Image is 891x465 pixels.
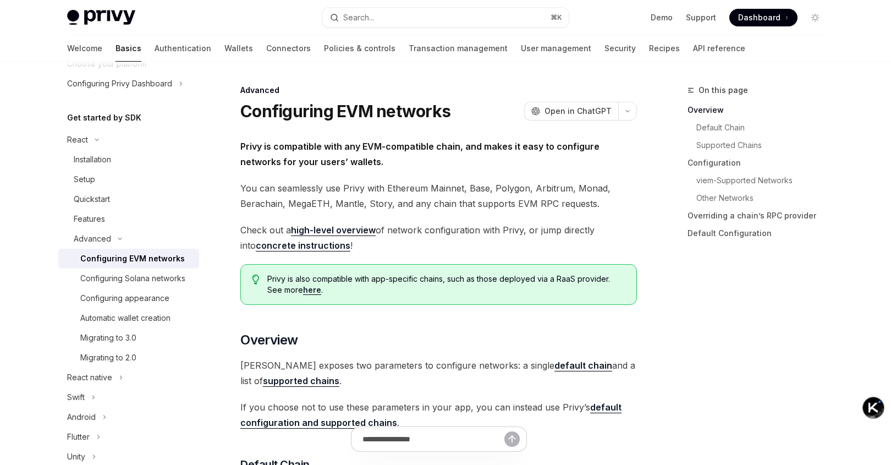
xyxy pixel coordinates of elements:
[240,85,637,96] div: Advanced
[58,169,199,189] a: Setup
[687,154,833,172] a: Configuration
[67,430,90,444] div: Flutter
[80,252,185,265] div: Configuring EVM networks
[551,13,562,22] span: ⌘ K
[729,9,798,26] a: Dashboard
[687,225,833,242] a: Default Configuration
[74,232,111,245] div: Advanced
[240,358,637,389] span: [PERSON_NAME] exposes two parameters to configure networks: a single and a list of .
[409,35,508,62] a: Transaction management
[58,348,199,368] a: Migrating to 2.0
[58,328,199,348] a: Migrating to 3.0
[240,141,599,167] strong: Privy is compatible with any EVM-compatible chain, and makes it easy to configure networks for yo...
[240,222,637,253] span: Check out a of network configuration with Privy, or jump directly into !
[67,371,112,384] div: React native
[687,101,833,119] a: Overview
[67,111,141,124] h5: Get started by SDK
[240,400,637,430] span: If you choose not to use these parameters in your app, you can instead use Privy’s .
[544,106,612,117] span: Open in ChatGPT
[80,292,169,305] div: Configuring appearance
[67,133,88,146] div: React
[80,311,170,325] div: Automatic wallet creation
[524,102,618,121] button: Open in ChatGPT
[696,189,833,207] a: Other Networks
[58,189,199,209] a: Quickstart
[80,351,136,364] div: Migrating to 2.0
[67,10,135,25] img: light logo
[74,212,105,226] div: Features
[693,35,745,62] a: API reference
[58,209,199,229] a: Features
[554,360,612,371] a: default chain
[240,180,637,211] span: You can seamlessly use Privy with Ethereum Mainnet, Base, Polygon, Arbitrum, Monad, Berachain, Me...
[74,173,95,186] div: Setup
[74,153,111,166] div: Installation
[224,35,253,62] a: Wallets
[80,272,185,285] div: Configuring Solana networks
[267,273,625,296] span: Privy is also compatible with app-specific chains, such as those deployed via a RaaS provider. Se...
[686,12,716,23] a: Support
[649,35,680,62] a: Recipes
[698,84,748,97] span: On this page
[738,12,780,23] span: Dashboard
[67,35,102,62] a: Welcome
[303,285,321,295] a: here
[58,249,199,269] a: Configuring EVM networks
[604,35,636,62] a: Security
[263,375,339,387] a: supported chains
[67,450,85,463] div: Unity
[67,411,96,424] div: Android
[240,101,450,121] h1: Configuring EVM networks
[687,207,833,225] a: Overriding a chain’s RPC provider
[806,9,824,26] button: Toggle dark mode
[155,35,211,62] a: Authentication
[291,225,376,236] a: high-level overview
[252,275,260,285] svg: Tip
[80,331,136,344] div: Migrating to 3.0
[58,288,199,308] a: Configuring appearance
[266,35,311,62] a: Connectors
[67,391,85,404] div: Swift
[696,136,833,154] a: Supported Chains
[74,193,110,206] div: Quickstart
[696,172,833,189] a: viem-Supported Networks
[324,35,395,62] a: Policies & controls
[343,11,374,24] div: Search...
[240,331,298,349] span: Overview
[504,431,520,447] button: Send message
[58,150,199,169] a: Installation
[58,269,199,288] a: Configuring Solana networks
[696,119,833,136] a: Default Chain
[651,12,673,23] a: Demo
[322,8,569,28] button: Search...⌘K
[116,35,141,62] a: Basics
[256,240,350,251] a: concrete instructions
[58,308,199,328] a: Automatic wallet creation
[521,35,591,62] a: User management
[67,77,172,90] div: Configuring Privy Dashboard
